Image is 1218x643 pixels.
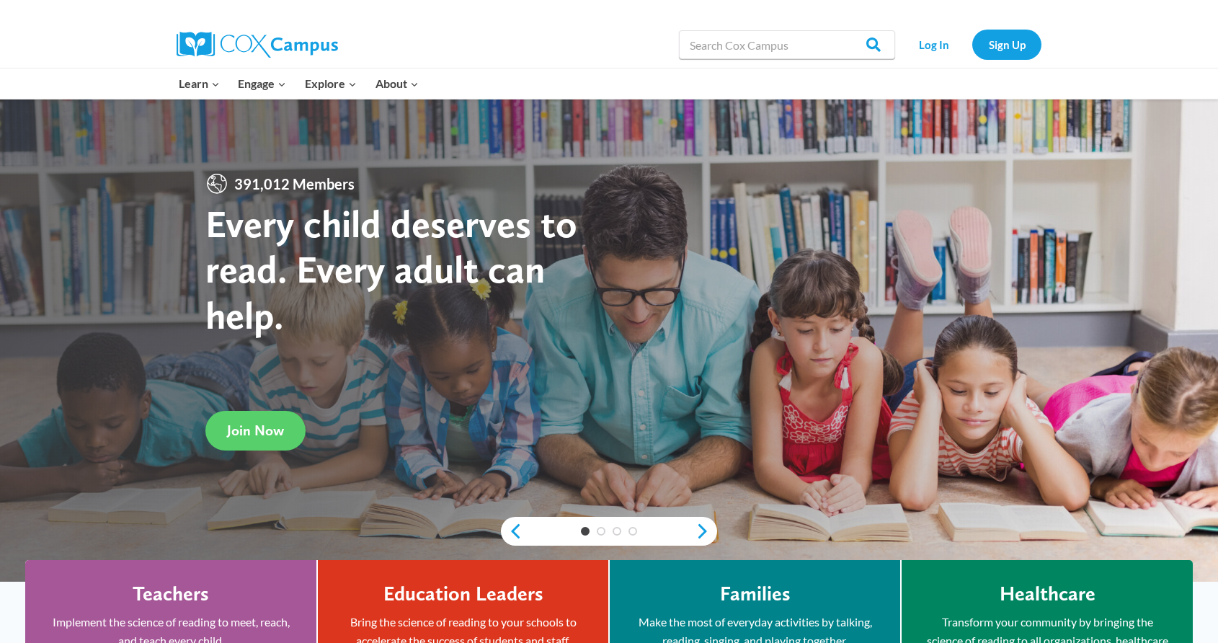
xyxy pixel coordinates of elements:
a: previous [501,523,523,540]
span: Learn [179,74,220,93]
span: Join Now [227,422,284,439]
nav: Primary Navigation [169,68,427,99]
a: next [695,523,717,540]
h4: Families [720,582,791,606]
span: Engage [238,74,286,93]
input: Search Cox Campus [679,30,895,59]
strong: Every child deserves to read. Every adult can help. [205,200,577,338]
nav: Secondary Navigation [902,30,1041,59]
span: About [375,74,419,93]
a: Log In [902,30,965,59]
div: content slider buttons [501,517,717,546]
h4: Healthcare [1000,582,1095,606]
img: Cox Campus [177,32,338,58]
h4: Education Leaders [383,582,543,606]
a: 2 [597,527,605,536]
a: Join Now [205,411,306,451]
span: Explore [305,74,357,93]
span: 391,012 Members [228,172,360,195]
a: 3 [613,527,621,536]
h4: Teachers [133,582,209,606]
a: Sign Up [972,30,1041,59]
a: 4 [628,527,637,536]
a: 1 [581,527,590,536]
